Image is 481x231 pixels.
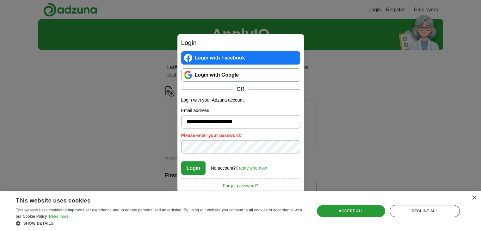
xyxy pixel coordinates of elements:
[181,97,300,103] p: Login with your Adzuna account:
[181,178,300,189] a: Forgot password?
[16,220,306,226] div: Show details
[317,205,385,217] div: Accept all
[181,51,300,65] a: Login with Facebook
[16,208,302,219] span: This website uses cookies to improve user experience and to enable personalised advertising. By u...
[236,165,267,171] a: Create one now
[472,196,476,200] div: Close
[181,68,300,82] a: Login with Google
[23,221,54,226] span: Show details
[181,132,300,139] label: Please enter your password:
[181,38,300,47] h2: Login
[390,205,460,217] div: Decline all
[233,85,248,93] span: OR
[181,107,300,114] label: Email address
[181,161,206,175] button: Login
[211,161,267,172] div: No account?
[49,214,69,219] a: Read more, opens a new window
[16,195,290,204] div: This website uses cookies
